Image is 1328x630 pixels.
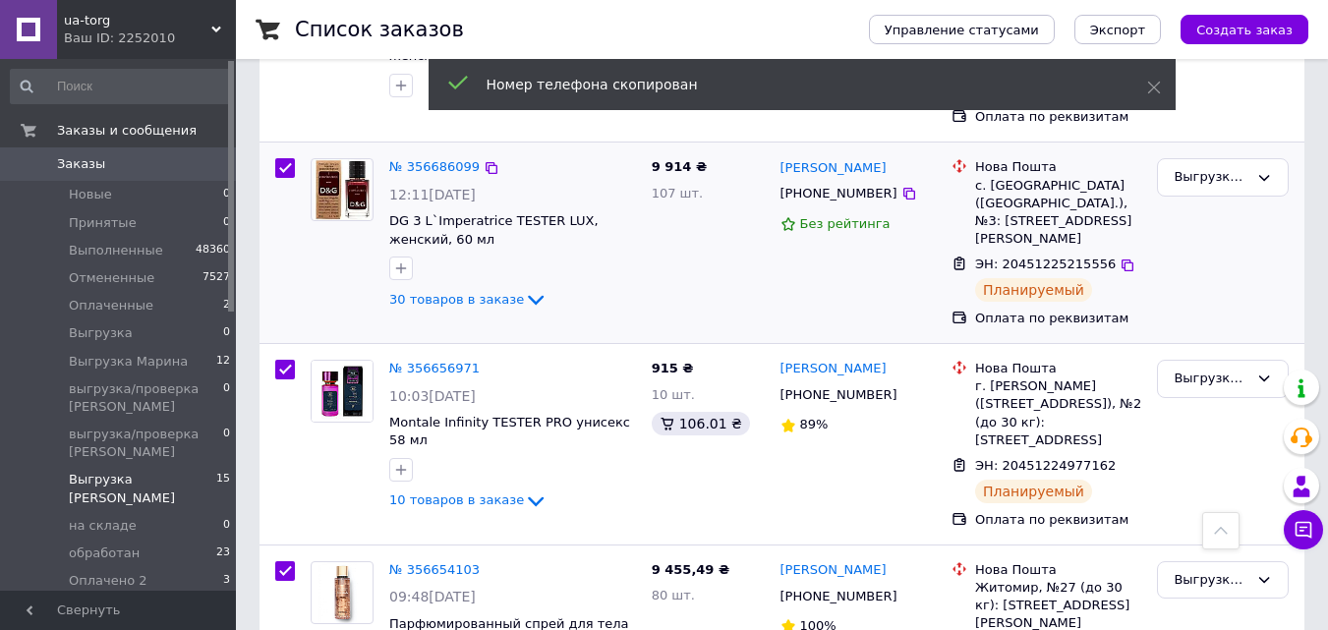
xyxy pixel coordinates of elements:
[389,493,524,508] span: 10 товаров в заказе
[1284,510,1323,549] button: Чат с покупателем
[1174,570,1248,591] div: Выгрузка Юля
[69,297,153,315] span: Оплаченные
[69,471,216,506] span: Выгрузка [PERSON_NAME]
[1074,15,1161,44] button: Экспорт
[69,353,188,371] span: Выгрузка Марина
[780,159,887,178] a: [PERSON_NAME]
[311,158,374,221] a: Фото товару
[487,75,1098,94] div: Номер телефона скопирован
[869,15,1055,44] button: Управление статусами
[216,353,230,371] span: 12
[389,562,480,577] a: № 356654103
[780,589,897,603] span: [PHONE_NUMBER]
[223,380,230,416] span: 0
[69,269,154,287] span: Отмененные
[57,155,105,173] span: Заказы
[389,589,476,604] span: 09:48[DATE]
[975,177,1141,249] div: с. [GEOGRAPHIC_DATA] ([GEOGRAPHIC_DATA].), №3: [STREET_ADDRESS][PERSON_NAME]
[223,572,230,590] span: 3
[311,561,374,624] a: Фото товару
[780,186,897,200] span: [PHONE_NUMBER]
[975,158,1141,176] div: Нова Пошта
[652,159,707,174] span: 9 914 ₴
[652,588,695,602] span: 80 шт.
[975,480,1092,503] div: Планируемый
[389,361,480,375] a: № 356656971
[652,186,704,200] span: 107 шт.
[223,214,230,232] span: 0
[780,360,887,378] a: [PERSON_NAME]
[223,517,230,535] span: 0
[69,186,112,203] span: Новые
[652,387,695,402] span: 10 шт.
[975,360,1141,377] div: Нова Пошта
[57,122,197,140] span: Заказы и сообщения
[314,159,372,220] img: Фото товару
[800,216,891,231] span: Без рейтинга
[1174,167,1248,188] div: Выгрузка Юля
[69,544,140,562] span: обработан
[216,544,230,562] span: 23
[975,278,1092,302] div: Планируемый
[1090,23,1145,37] span: Экспорт
[652,412,750,435] div: 106.01 ₴
[1174,369,1248,389] div: Выгрузка Юля
[223,426,230,461] span: 0
[64,29,236,47] div: Ваш ID: 2252010
[389,492,548,507] a: 10 товаров в заказе
[975,377,1141,449] div: г. [PERSON_NAME] ([STREET_ADDRESS]), №2 (до 30 кг): [STREET_ADDRESS]
[295,18,464,41] h1: Список заказов
[311,360,374,423] a: Фото товару
[69,242,163,259] span: Выполненные
[216,471,230,506] span: 15
[69,380,223,416] span: выгрузка/проверка [PERSON_NAME]
[223,324,230,342] span: 0
[196,242,230,259] span: 48360
[975,310,1141,327] div: Оплата по реквизитам
[389,292,548,307] a: 30 товаров в заказе
[652,562,729,577] span: 9 455,49 ₴
[69,572,147,590] span: Оплачено 2
[975,108,1141,126] div: Оплата по реквизитам
[202,269,230,287] span: 7527
[800,417,829,431] span: 89%
[223,186,230,203] span: 0
[64,12,211,29] span: ua-torg
[780,561,887,580] a: [PERSON_NAME]
[780,387,897,402] span: [PHONE_NUMBER]
[318,562,366,623] img: Фото товару
[69,517,137,535] span: на складе
[975,257,1116,271] span: ЭН: 20451225215556
[223,297,230,315] span: 2
[69,214,137,232] span: Принятые
[975,561,1141,579] div: Нова Пошта
[652,361,694,375] span: 915 ₴
[389,187,476,202] span: 12:11[DATE]
[885,23,1039,37] span: Управление статусами
[1196,23,1293,37] span: Создать заказ
[389,213,599,247] a: DG 3 L`Imperatrice TESTER LUX, женский, 60 мл
[389,388,476,404] span: 10:03[DATE]
[1161,22,1308,36] a: Создать заказ
[1181,15,1308,44] button: Создать заказ
[975,458,1116,473] span: ЭН: 20451224977162
[389,159,480,174] a: № 356686099
[69,426,223,461] span: выгрузка/проверка [PERSON_NAME]
[389,415,630,448] a: Montale Infinity ТESTER PRO унисекс 58 мл
[10,69,232,104] input: Поиск
[389,292,524,307] span: 30 товаров в заказе
[975,511,1141,529] div: Оплата по реквизитам
[69,324,133,342] span: Выгрузка
[312,361,373,422] img: Фото товару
